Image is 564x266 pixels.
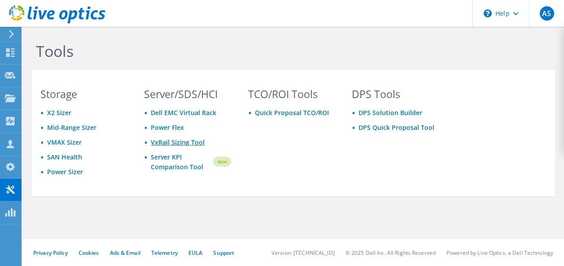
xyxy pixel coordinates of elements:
[540,6,554,21] span: AS
[79,249,99,257] a: Cookies
[359,123,434,132] a: DPS Quick Proposal Tool
[255,108,329,117] a: Quick Proposal TCO/ROI
[47,167,83,176] a: Power Sizer
[359,108,422,117] a: DPS Solution Builder
[36,42,546,60] h1: Tools
[47,138,82,146] a: VMAX Sizer
[345,249,436,257] li: © 2025 Dell Inc. All Rights Reserved
[271,249,335,257] li: Version: [TECHNICAL_ID]
[47,123,96,132] a: Mid-Range Sizer
[33,249,68,257] a: Privacy Policy
[40,89,127,99] h3: Storage
[151,138,205,146] a: VxRail Sizing Tool
[110,249,140,257] a: Ads & Email
[47,108,71,117] a: X2 Sizer
[446,249,553,257] li: Powered by Live Optics, a Dell Technology
[47,153,82,161] a: SAN Health
[144,89,231,99] h3: Server/SDS/HCI
[151,152,211,172] a: Server KPI Comparison Tool
[352,89,438,99] h3: DPS Tools
[213,249,234,257] a: Support
[151,108,216,117] a: Dell EMC Virtual Rack
[484,9,492,17] svg: \n
[188,249,202,257] a: EULA
[248,89,335,99] h3: TCO/ROI Tools
[151,123,184,132] a: Power Flex
[212,151,231,172] img: new-badge.svg
[151,249,178,257] a: Telemetry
